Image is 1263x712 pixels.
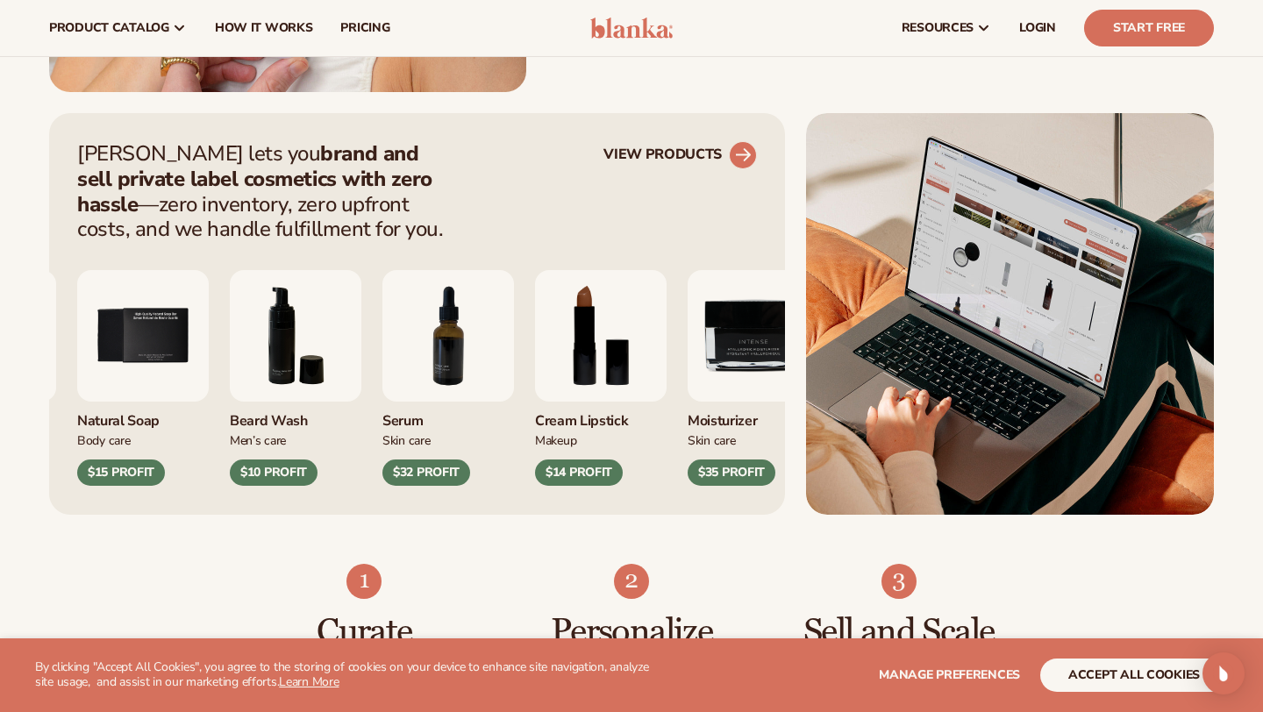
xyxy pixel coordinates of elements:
img: Nature bar of soap. [77,270,209,402]
img: Shopify Image 4 [346,564,382,599]
span: How It Works [215,21,313,35]
div: $15 PROFIT [77,459,165,486]
div: Open Intercom Messenger [1202,652,1245,694]
div: 9 / 9 [688,270,819,486]
span: pricing [340,21,389,35]
h3: Curate [266,613,463,651]
a: VIEW PRODUCTS [603,141,757,169]
div: 6 / 9 [230,270,361,486]
h3: Sell and Scale [800,613,997,651]
div: Serum [382,402,514,431]
p: [PERSON_NAME] lets you —zero inventory, zero upfront costs, and we handle fulfillment for you. [77,141,454,242]
div: Skin Care [688,431,819,449]
div: Body Care [77,431,209,449]
div: Moisturizer [688,402,819,431]
img: Collagen and retinol serum. [382,270,514,402]
img: Shopify Image 5 [614,564,649,599]
div: $10 PROFIT [230,459,318,486]
a: Learn More [279,673,339,690]
strong: brand and sell private label cosmetics with zero hassle [77,139,432,218]
div: $35 PROFIT [688,459,775,486]
div: 8 / 9 [535,270,667,486]
img: Luxury cream lipstick. [535,270,667,402]
div: 5 / 9 [77,270,209,486]
div: Beard Wash [230,402,361,431]
h3: Personalize [533,613,731,651]
span: Manage preferences [879,666,1020,683]
span: resources [902,21,974,35]
div: Makeup [535,431,667,449]
span: LOGIN [1019,21,1056,35]
button: Manage preferences [879,659,1020,692]
button: accept all cookies [1040,659,1228,692]
span: product catalog [49,21,169,35]
img: Shopify Image 6 [881,564,917,599]
div: Natural Soap [77,402,209,431]
div: $32 PROFIT [382,459,470,486]
p: By clicking "Accept All Cookies", you agree to the storing of cookies on your device to enhance s... [35,660,660,690]
div: Cream Lipstick [535,402,667,431]
div: Men’s Care [230,431,361,449]
div: 7 / 9 [382,270,514,486]
div: Skin Care [382,431,514,449]
img: Foaming beard wash. [230,270,361,402]
img: Moisturizer. [688,270,819,402]
a: Start Free [1084,10,1214,46]
div: $14 PROFIT [535,459,623,486]
img: Shopify Image 2 [806,113,1214,515]
img: logo [590,18,674,39]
